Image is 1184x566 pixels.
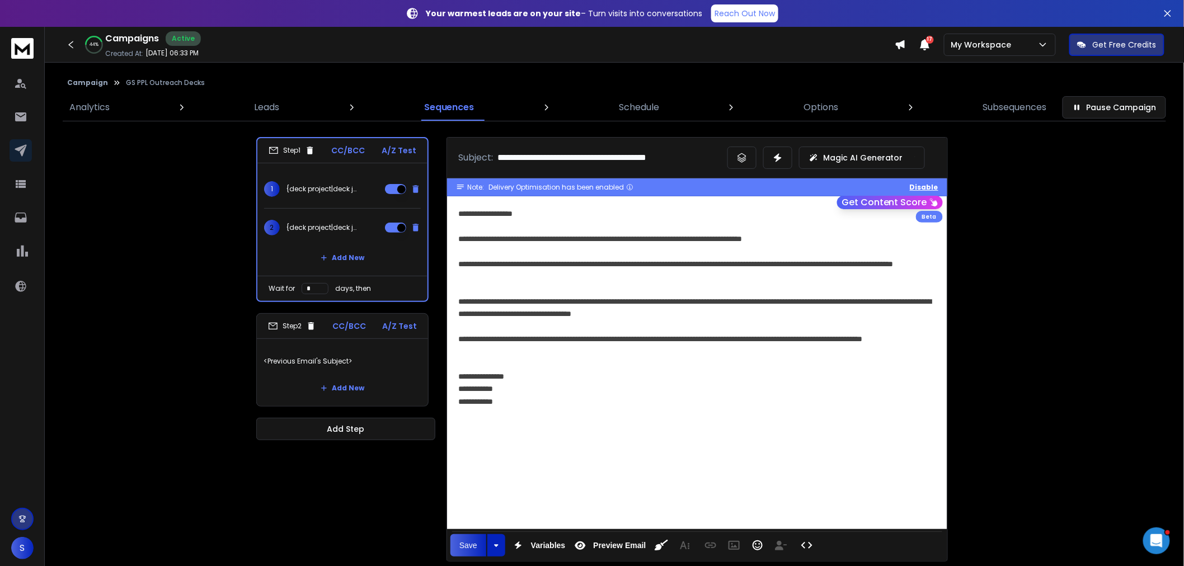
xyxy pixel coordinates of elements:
span: 2 [264,220,280,235]
p: – Turn visits into conversations [426,8,702,19]
a: Subsequences [976,94,1054,121]
p: CC/BCC [332,145,365,156]
p: [DATE] 06:33 PM [145,49,199,58]
button: Magic AI Generator [799,147,925,169]
h1: Campaigns [105,32,159,45]
div: Active [166,31,201,46]
p: A/Z Test [382,145,416,156]
div: Beta [916,211,943,223]
a: Leads [247,94,286,121]
button: Add New [312,377,373,399]
p: <Previous Email's Subject> [264,346,421,377]
button: Insert Unsubscribe Link [770,534,792,556]
p: CC/BCC [332,320,366,332]
p: days, then [335,284,371,293]
p: Analytics [69,101,110,114]
div: Delivery Optimisation has been enabled [488,183,634,192]
p: Created At: [105,49,143,58]
div: Step 2 [268,321,316,331]
span: 1 [264,181,280,197]
button: Insert Image (Ctrl+P) [723,534,745,556]
span: Variables [529,541,568,550]
p: Schedule [619,101,659,114]
p: Magic AI Generator [823,152,903,163]
img: logo [11,38,34,59]
span: 17 [926,36,934,44]
a: Reach Out Now [711,4,778,22]
p: Get Free Credits [1093,39,1157,50]
button: Emoticons [747,534,768,556]
button: Disable [910,183,938,192]
button: Insert Link (Ctrl+K) [700,534,721,556]
li: Step2CC/BCCA/Z Test<Previous Email's Subject>Add New [256,313,429,407]
button: S [11,537,34,559]
iframe: Intercom live chat [1143,527,1170,554]
button: Code View [796,534,817,556]
p: Sequences [424,101,474,114]
p: {deck project|deck job|deck build|deck work} [286,185,358,194]
p: My Workspace [951,39,1016,50]
button: Get Free Credits [1069,34,1164,56]
span: Note: [467,183,484,192]
span: Preview Email [591,541,648,550]
div: Step 1 [269,145,315,155]
button: Clean HTML [651,534,672,556]
button: Add Step [256,418,435,440]
button: Add New [312,247,373,269]
p: Subsequences [983,101,1047,114]
p: Wait for [269,284,295,293]
button: Get Content Score [837,196,943,209]
strong: Your warmest leads are on your site [426,8,581,19]
button: Campaign [67,78,108,87]
p: {deck project|deck job|deck build|deck work} [286,223,358,232]
button: Variables [508,534,568,556]
p: Subject: [458,151,493,164]
a: Analytics [63,94,116,121]
a: Options [797,94,845,121]
a: Schedule [612,94,666,121]
button: Preview Email [570,534,648,556]
a: Sequences [417,94,481,121]
p: Leads [254,101,279,114]
li: Step1CC/BCCA/Z Test1{deck project|deck job|deck build|deck work}2{deck project|deck job|deck buil... [256,137,429,302]
button: Save [450,534,486,556]
p: 44 % [90,41,98,48]
p: GS PPL Outreach Decks [126,78,205,87]
button: More Text [674,534,696,556]
p: A/Z Test [382,320,417,332]
button: Pause Campaign [1063,96,1166,119]
p: Options [804,101,839,114]
p: Reach Out Now [715,8,775,19]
